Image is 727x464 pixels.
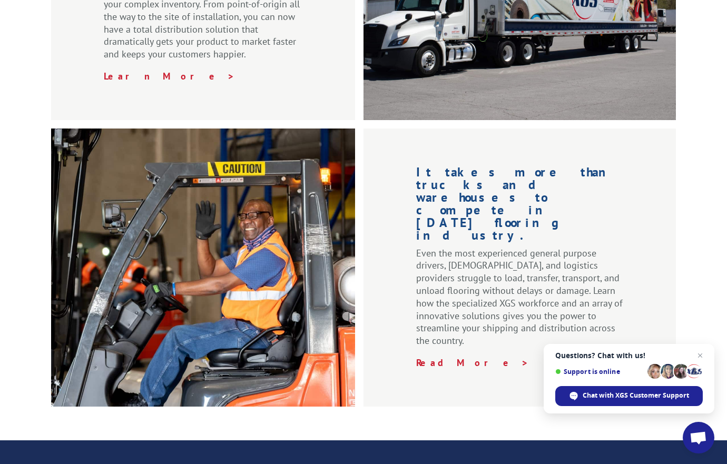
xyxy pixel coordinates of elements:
[583,391,689,400] span: Chat with XGS Customer Support
[555,368,644,376] span: Support is online
[416,247,623,357] p: Even the most experienced general purpose drivers, [DEMOGRAPHIC_DATA], and logistics providers st...
[555,351,703,360] span: Questions? Chat with us!
[416,357,529,369] a: Read More >
[416,166,623,247] h1: It takes more than trucks and warehouses to compete in [DATE] flooring industry.
[104,70,235,82] a: Learn More >
[555,386,703,406] span: Chat with XGS Customer Support
[683,422,714,453] a: Open chat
